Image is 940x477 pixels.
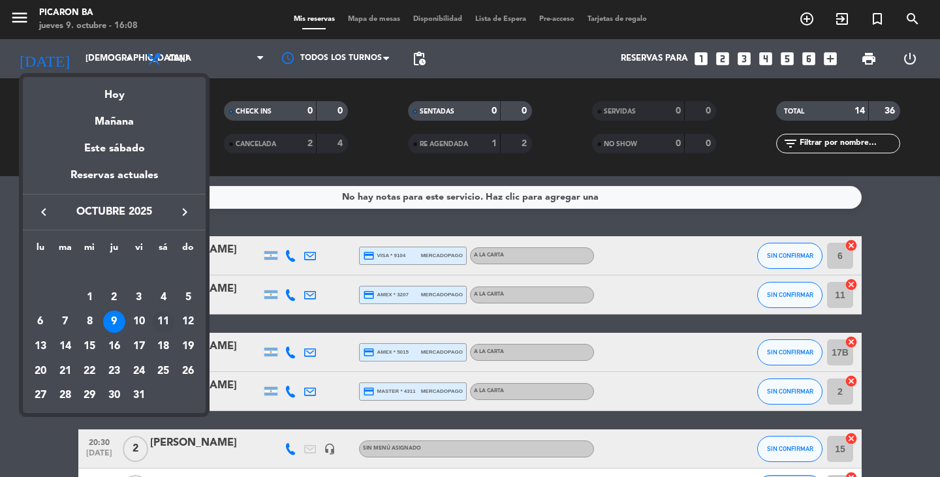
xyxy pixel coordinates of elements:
div: 21 [54,360,76,382]
td: 24 de octubre de 2025 [127,359,151,384]
div: 25 [152,360,174,382]
td: 22 de octubre de 2025 [77,359,102,384]
td: 13 de octubre de 2025 [28,334,53,359]
td: 18 de octubre de 2025 [151,334,176,359]
div: 24 [128,360,150,382]
i: keyboard_arrow_left [36,204,52,220]
div: Hoy [23,77,206,104]
button: keyboard_arrow_left [32,204,55,221]
td: 17 de octubre de 2025 [127,334,151,359]
th: sábado [151,240,176,260]
th: domingo [176,240,200,260]
td: 23 de octubre de 2025 [102,359,127,384]
div: Mañana [23,104,206,131]
div: 3 [128,286,150,309]
div: 1 [78,286,101,309]
td: 28 de octubre de 2025 [53,384,78,408]
div: 27 [29,384,52,407]
td: 5 de octubre de 2025 [176,285,200,310]
div: 14 [54,335,76,358]
td: 26 de octubre de 2025 [176,359,200,384]
td: 6 de octubre de 2025 [28,310,53,335]
div: 22 [78,360,101,382]
td: 19 de octubre de 2025 [176,334,200,359]
th: miércoles [77,240,102,260]
div: 31 [128,384,150,407]
div: 28 [54,384,76,407]
td: 25 de octubre de 2025 [151,359,176,384]
td: 12 de octubre de 2025 [176,310,200,335]
th: jueves [102,240,127,260]
th: martes [53,240,78,260]
span: octubre 2025 [55,204,173,221]
td: 16 de octubre de 2025 [102,334,127,359]
div: 15 [78,335,101,358]
td: 21 de octubre de 2025 [53,359,78,384]
div: 23 [103,360,125,382]
div: 19 [177,335,199,358]
div: 5 [177,286,199,309]
td: OCT. [28,260,200,285]
div: 12 [177,311,199,333]
td: 11 de octubre de 2025 [151,310,176,335]
div: 11 [152,311,174,333]
div: 16 [103,335,125,358]
td: 9 de octubre de 2025 [102,310,127,335]
div: 30 [103,384,125,407]
div: 18 [152,335,174,358]
td: 4 de octubre de 2025 [151,285,176,310]
td: 3 de octubre de 2025 [127,285,151,310]
div: 29 [78,384,101,407]
div: 2 [103,286,125,309]
td: 15 de octubre de 2025 [77,334,102,359]
td: 31 de octubre de 2025 [127,384,151,408]
div: 8 [78,311,101,333]
th: viernes [127,240,151,260]
div: 6 [29,311,52,333]
td: 29 de octubre de 2025 [77,384,102,408]
td: 30 de octubre de 2025 [102,384,127,408]
td: 8 de octubre de 2025 [77,310,102,335]
div: 26 [177,360,199,382]
td: 14 de octubre de 2025 [53,334,78,359]
div: 20 [29,360,52,382]
div: 10 [128,311,150,333]
div: 17 [128,335,150,358]
div: Este sábado [23,131,206,167]
i: keyboard_arrow_right [177,204,193,220]
button: keyboard_arrow_right [173,204,196,221]
th: lunes [28,240,53,260]
td: 10 de octubre de 2025 [127,310,151,335]
td: 1 de octubre de 2025 [77,285,102,310]
td: 2 de octubre de 2025 [102,285,127,310]
td: 27 de octubre de 2025 [28,384,53,408]
div: Reservas actuales [23,167,206,194]
div: 7 [54,311,76,333]
div: 4 [152,286,174,309]
div: 13 [29,335,52,358]
td: 7 de octubre de 2025 [53,310,78,335]
td: 20 de octubre de 2025 [28,359,53,384]
div: 9 [103,311,125,333]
